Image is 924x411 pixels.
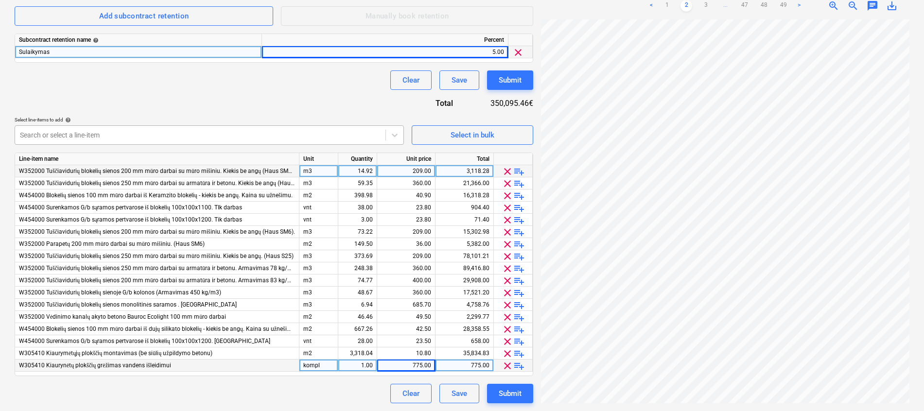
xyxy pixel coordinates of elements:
[342,226,373,238] div: 73.22
[502,336,513,347] span: clear
[266,46,504,58] div: 5.00
[451,129,494,141] div: Select in bulk
[381,189,431,202] div: 40.90
[342,311,373,323] div: 46.46
[502,275,513,287] span: clear
[502,348,513,360] span: clear
[513,299,525,311] span: playlist_add
[439,202,489,214] div: 904.40
[407,98,469,109] div: Total
[19,204,242,211] span: W454000 Surenkamos G/b sąramos pertvarose iš blokelių 100x100x1100. TIk darbas
[439,189,489,202] div: 16,318.28
[19,289,221,296] span: W352000 Tuščiavidurių blokelių sienoje G/b kolonos (Armavimas 450 kg/m3)
[499,387,522,400] div: Submit
[299,287,338,299] div: m3
[299,226,338,238] div: m3
[342,189,373,202] div: 398.98
[439,70,479,90] button: Save
[19,325,297,332] span: W454000 Blokelių sienos 100 mm mūro darbai iš dujų silikato blokelių - kiekis be angų. Kaina su u...
[381,274,431,287] div: 400.00
[342,214,373,226] div: 3.00
[299,262,338,274] div: m3
[381,347,431,360] div: 10.80
[412,125,533,145] button: Select in bulk
[342,323,373,335] div: 667.26
[342,165,373,177] div: 14.92
[502,190,513,202] span: clear
[19,301,237,308] span: W352000 Tuščiavidurių blokelių sienos monolitinės saramos . Antžemis
[381,360,431,372] div: 775.00
[513,311,525,323] span: playlist_add
[19,338,270,344] span: W454000 Surenkamos G/b sąramos pertvarose iš blokelių 100x100x1200. Darbas
[19,362,171,369] span: W305410 Kiaurynėtų plokščių grėžimas vandens išleidimui
[381,323,431,335] div: 42.50
[342,335,373,347] div: 28.00
[439,238,489,250] div: 5,382.00
[342,177,373,189] div: 59.35
[19,313,226,320] span: W352000 Vėdinimo kanalų akyto betono Bauroc Ecolight 100 mm mūro darbai
[381,299,431,311] div: 685.70
[342,299,373,311] div: 6.94
[452,74,467,86] div: Save
[299,299,338,311] div: m3
[15,46,262,58] div: Sulaikymas
[15,6,273,26] button: Add subcontract retention
[439,323,489,335] div: 28,358.55
[452,387,467,400] div: Save
[513,226,525,238] span: playlist_add
[513,214,525,226] span: playlist_add
[502,251,513,262] span: clear
[439,274,489,287] div: 29,908.00
[502,287,513,299] span: clear
[63,117,71,123] span: help
[502,239,513,250] span: clear
[439,360,489,372] div: 775.00
[513,178,525,189] span: playlist_add
[513,360,525,372] span: playlist_add
[502,226,513,238] span: clear
[502,202,513,214] span: clear
[502,324,513,335] span: clear
[299,165,338,177] div: m3
[439,214,489,226] div: 71.40
[19,240,205,247] span: W352000 Parapetų 200 mm mūro darbai su mūro mišiniu. (Haus SM6)
[381,214,431,226] div: 23.80
[299,274,338,287] div: m3
[299,360,338,372] div: kompl
[513,166,525,177] span: playlist_add
[381,177,431,189] div: 360.00
[19,216,242,223] span: W454000 Surenkamos G/b sąramos pertvarose iš blokelių 100x100x1200. Tik darbas
[299,238,338,250] div: m2
[99,10,189,22] div: Add subcontract retention
[502,263,513,274] span: clear
[439,299,489,311] div: 4,758.76
[502,166,513,177] span: clear
[502,299,513,311] span: clear
[342,202,373,214] div: 38.00
[469,98,533,109] div: 350,095.46€
[513,287,525,299] span: playlist_add
[299,250,338,262] div: m3
[439,311,489,323] div: 2,299.77
[381,311,431,323] div: 49.50
[439,177,489,189] div: 21,366.00
[502,311,513,323] span: clear
[342,250,373,262] div: 373.69
[19,350,212,357] span: W305410 Kiaurymėtųjų plokščių montavimas (be siūlių užpildymo betonu)
[439,287,489,299] div: 17,521.20
[439,262,489,274] div: 89,416.80
[502,214,513,226] span: clear
[502,178,513,189] span: clear
[439,165,489,177] div: 3,118.28
[299,214,338,226] div: vnt
[436,153,494,165] div: Total
[402,74,419,86] div: Clear
[299,153,338,165] div: Unit
[381,202,431,214] div: 23.80
[875,364,924,411] iframe: Chat Widget
[342,347,373,360] div: 3,318.04
[381,287,431,299] div: 360.00
[299,323,338,335] div: m2
[487,70,533,90] button: Submit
